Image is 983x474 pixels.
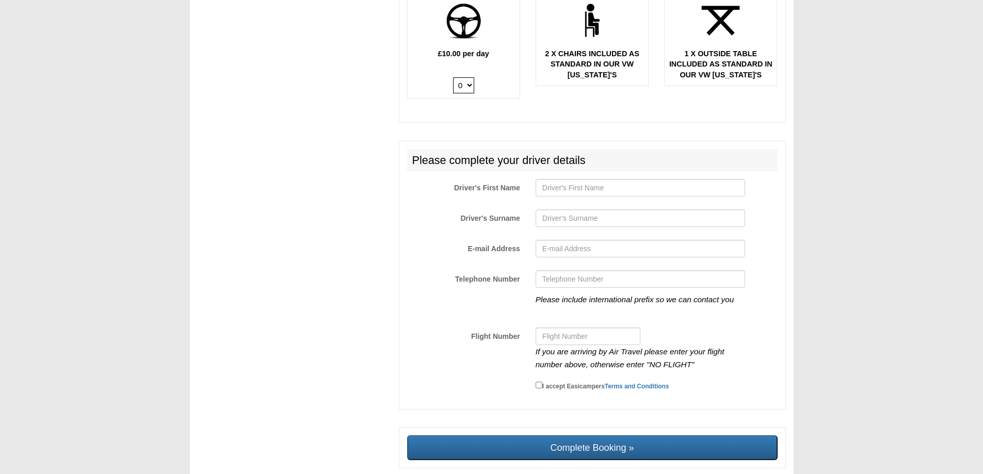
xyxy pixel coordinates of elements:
input: E-mail Address [536,240,745,257]
i: If you are arriving by Air Travel please enter your flight number above, otherwise enter "NO FLIGHT" [536,347,724,369]
i: Please include international prefix so we can contact you [536,295,734,304]
input: I accept EasicampersTerms and Conditions [536,382,542,388]
h2: Please complete your driver details [407,149,778,172]
input: Complete Booking » [407,435,778,460]
small: I accept Easicampers [542,383,669,390]
label: Driver's First Name [399,179,528,193]
input: Telephone Number [536,270,745,288]
label: Telephone Number [399,270,528,284]
input: Driver's First Name [536,179,745,197]
label: Flight Number [399,328,528,341]
label: Driver's Surname [399,209,528,223]
b: 2 X CHAIRS INCLUDED AS STANDARD IN OUR VW [US_STATE]'S [545,50,639,79]
b: 1 X OUTSIDE TABLE INCLUDED AS STANDARD IN OUR VW [US_STATE]'S [669,50,772,79]
input: Driver's Surname [536,209,745,227]
label: E-mail Address [399,240,528,254]
a: Terms and Conditions [605,383,669,390]
input: Flight Number [536,328,640,345]
b: £10.00 per day [438,50,489,58]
